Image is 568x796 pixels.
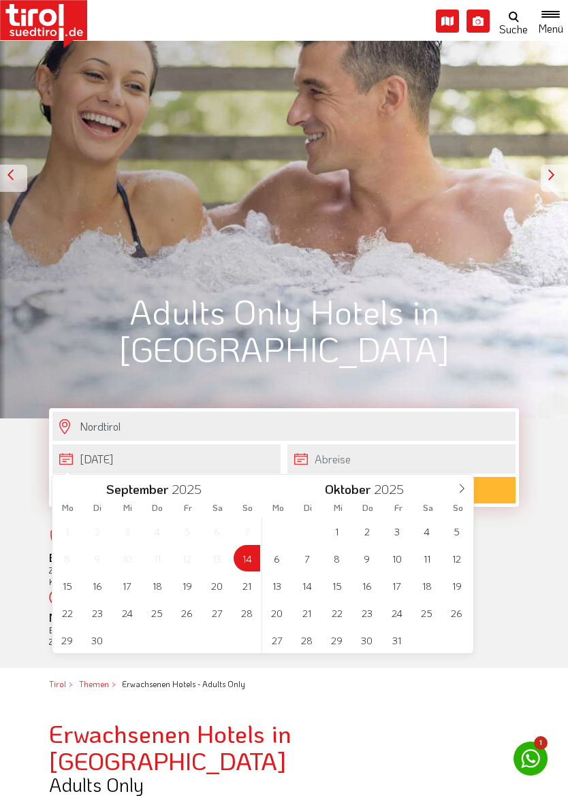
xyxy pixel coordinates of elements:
span: September 30, 2025 [84,627,110,653]
span: So [443,503,473,512]
a: Themen [79,678,109,689]
span: Di [82,503,112,512]
span: Oktober 4, 2025 [413,518,440,544]
input: Anreise [52,444,281,474]
span: Oktober 22, 2025 [324,599,350,626]
span: September 26, 2025 [174,599,200,626]
span: September 29, 2025 [54,627,80,653]
span: September 13, 2025 [204,545,230,571]
span: Do [142,503,172,512]
span: Oktober 17, 2025 [383,572,410,599]
span: September 6, 2025 [204,518,230,544]
span: 1 [534,736,548,750]
span: Mo [52,503,82,512]
b: Bei uns ist Ihr Urlaub sicher [49,550,183,565]
div: Bester Preis wird garantiert - keine Zusatzkosten - absolute Transparenz [49,612,264,647]
span: September 7, 2025 [234,518,260,544]
span: Fr [383,503,413,512]
span: September 8, 2025 [54,545,80,571]
span: Oktober 19, 2025 [443,572,470,599]
span: September [106,483,168,496]
span: September 5, 2025 [174,518,200,544]
span: Oktober 3, 2025 [383,518,410,544]
span: Oktober 2, 2025 [353,518,380,544]
span: September 9, 2025 [84,545,110,571]
span: September 21, 2025 [234,572,260,599]
span: September 15, 2025 [54,572,80,599]
input: Year [370,480,415,497]
span: September 17, 2025 [114,572,140,599]
span: September 22, 2025 [54,599,80,626]
span: September 2, 2025 [84,518,110,544]
span: Oktober 14, 2025 [294,572,320,599]
span: Oktober 20, 2025 [264,599,290,626]
span: September 28, 2025 [234,599,260,626]
span: September 25, 2025 [144,599,170,626]
span: Oktober 7, 2025 [294,545,320,571]
a: 1 [514,742,548,776]
input: Year [168,480,213,497]
span: Oktober 30, 2025 [353,627,380,653]
span: Oktober 13, 2025 [264,572,290,599]
h2: Erwachsenen Hotels in [GEOGRAPHIC_DATA] [49,720,519,774]
span: September 12, 2025 [174,545,200,571]
span: Oktober 18, 2025 [413,572,440,599]
span: Oktober 1, 2025 [324,518,350,544]
input: Wo soll's hingehen? [52,412,516,441]
span: Oktober 11, 2025 [413,545,440,571]
span: Fr [173,503,203,512]
span: Oktober 15, 2025 [324,572,350,599]
span: Oktober 5, 2025 [443,518,470,544]
span: September 23, 2025 [84,599,110,626]
span: Mi [112,503,142,512]
span: September 1, 2025 [54,518,80,544]
span: Mo [263,503,293,512]
input: Abreise [287,444,516,474]
h1: Adults Only Hotels in [GEOGRAPHIC_DATA] [49,293,519,367]
span: Oktober 6, 2025 [264,545,290,571]
span: Oktober 27, 2025 [264,627,290,653]
em: Erwachsenen Hotels - Adults Only [122,678,245,689]
button: Toggle navigation [533,8,568,34]
span: Mi [323,503,353,512]
span: September 20, 2025 [204,572,230,599]
span: So [233,503,263,512]
span: Oktober 26, 2025 [443,599,470,626]
h3: Adults Only [49,774,519,795]
span: September 19, 2025 [174,572,200,599]
span: Di [293,503,323,512]
span: Oktober 9, 2025 [353,545,380,571]
div: Zahlung erfolgt vor Ort. Direkter Kontakt mit dem Gastgeber [49,552,264,587]
span: Oktober 23, 2025 [353,599,380,626]
b: Mehr Urlaub für weniger Geld [49,610,192,625]
span: September 18, 2025 [144,572,170,599]
i: Fotogalerie [467,10,490,33]
span: Sa [203,503,233,512]
a: Tirol [49,678,66,689]
span: Oktober 28, 2025 [294,627,320,653]
i: Karte öffnen [436,10,459,33]
span: Oktober 10, 2025 [383,545,410,571]
span: September 3, 2025 [114,518,140,544]
span: September 27, 2025 [204,599,230,626]
span: Oktober 29, 2025 [324,627,350,653]
span: Oktober 25, 2025 [413,599,440,626]
span: September 24, 2025 [114,599,140,626]
span: Oktober 8, 2025 [324,545,350,571]
span: Sa [413,503,443,512]
span: September 10, 2025 [114,545,140,571]
span: Oktober 12, 2025 [443,545,470,571]
span: September 4, 2025 [144,518,170,544]
span: Oktober 24, 2025 [383,599,410,626]
span: Oktober 31, 2025 [383,627,410,653]
span: Do [353,503,383,512]
span: September 16, 2025 [84,572,110,599]
span: Oktober [325,483,370,496]
span: Oktober 21, 2025 [294,599,320,626]
span: September 11, 2025 [144,545,170,571]
span: Oktober 16, 2025 [353,572,380,599]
